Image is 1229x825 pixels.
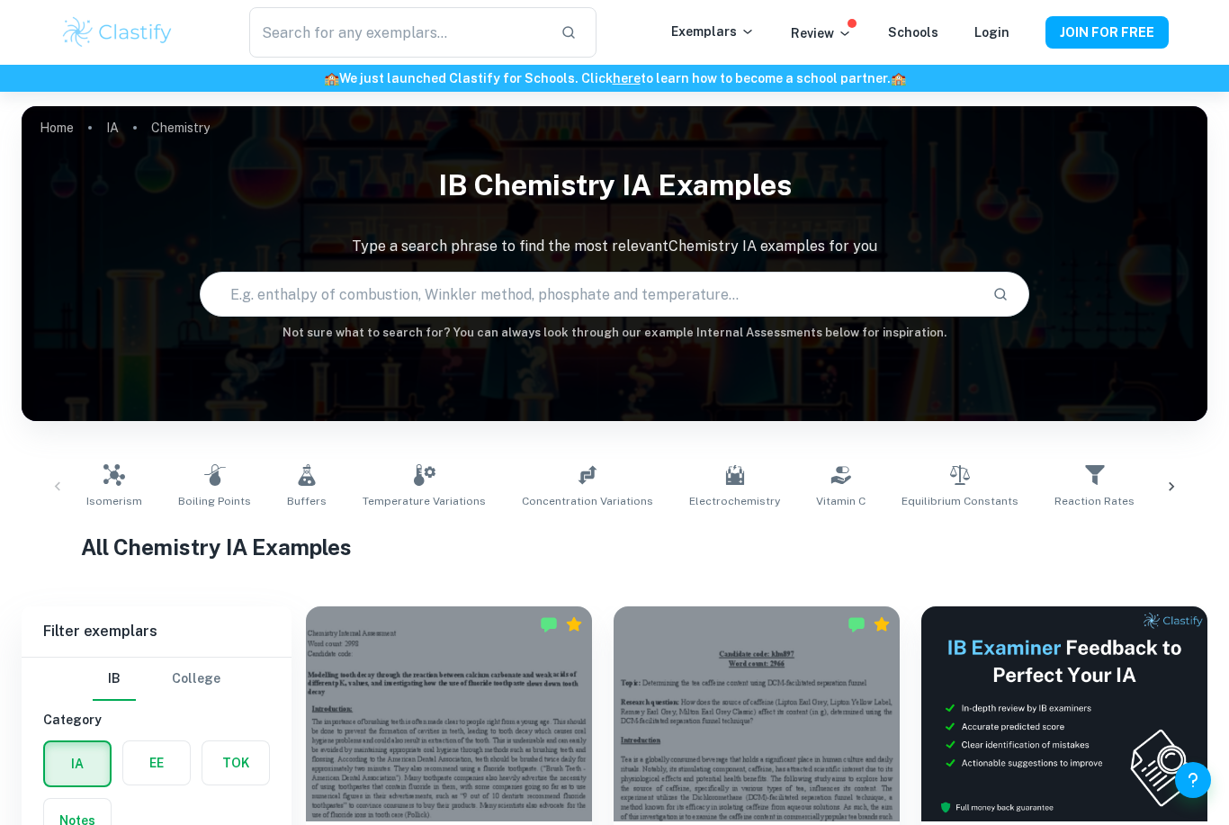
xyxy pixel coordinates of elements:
h6: Filter exemplars [22,606,292,657]
p: Chemistry [151,118,210,138]
input: E.g. enthalpy of combustion, Winkler method, phosphate and temperature... [201,269,979,319]
span: Vitamin C [816,493,866,509]
a: here [613,71,641,85]
span: Isomerism [86,493,142,509]
a: IA [106,115,119,140]
div: Premium [873,615,891,633]
a: Login [974,25,1009,40]
h1: All Chemistry IA Examples [81,531,1148,563]
a: Schools [888,25,938,40]
button: Search [985,279,1016,309]
button: IA [45,742,110,785]
p: Review [791,23,852,43]
img: Clastify logo [60,14,175,50]
span: Equilibrium Constants [902,493,1018,509]
h6: Not sure what to search for? You can always look through our example Internal Assessments below f... [22,324,1207,342]
button: EE [123,741,190,785]
span: Reaction Rates [1054,493,1135,509]
span: Boiling Points [178,493,251,509]
img: Marked [540,615,558,633]
span: Concentration Variations [522,493,653,509]
p: Exemplars [671,22,755,41]
h6: We just launched Clastify for Schools. Click to learn how to become a school partner. [4,68,1225,88]
span: 🏫 [324,71,339,85]
span: 🏫 [891,71,906,85]
button: Help and Feedback [1175,762,1211,798]
button: TOK [202,741,269,785]
span: Buffers [287,493,327,509]
h1: IB Chemistry IA examples [22,157,1207,214]
img: Thumbnail [921,606,1207,821]
input: Search for any exemplars... [249,7,546,58]
p: Type a search phrase to find the most relevant Chemistry IA examples for you [22,236,1207,257]
div: Filter type choice [93,658,220,701]
span: Temperature Variations [363,493,486,509]
a: Home [40,115,74,140]
button: College [172,658,220,701]
div: Premium [565,615,583,633]
span: Electrochemistry [689,493,780,509]
h6: Category [43,710,270,730]
img: Marked [848,615,866,633]
button: JOIN FOR FREE [1045,16,1169,49]
button: IB [93,658,136,701]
